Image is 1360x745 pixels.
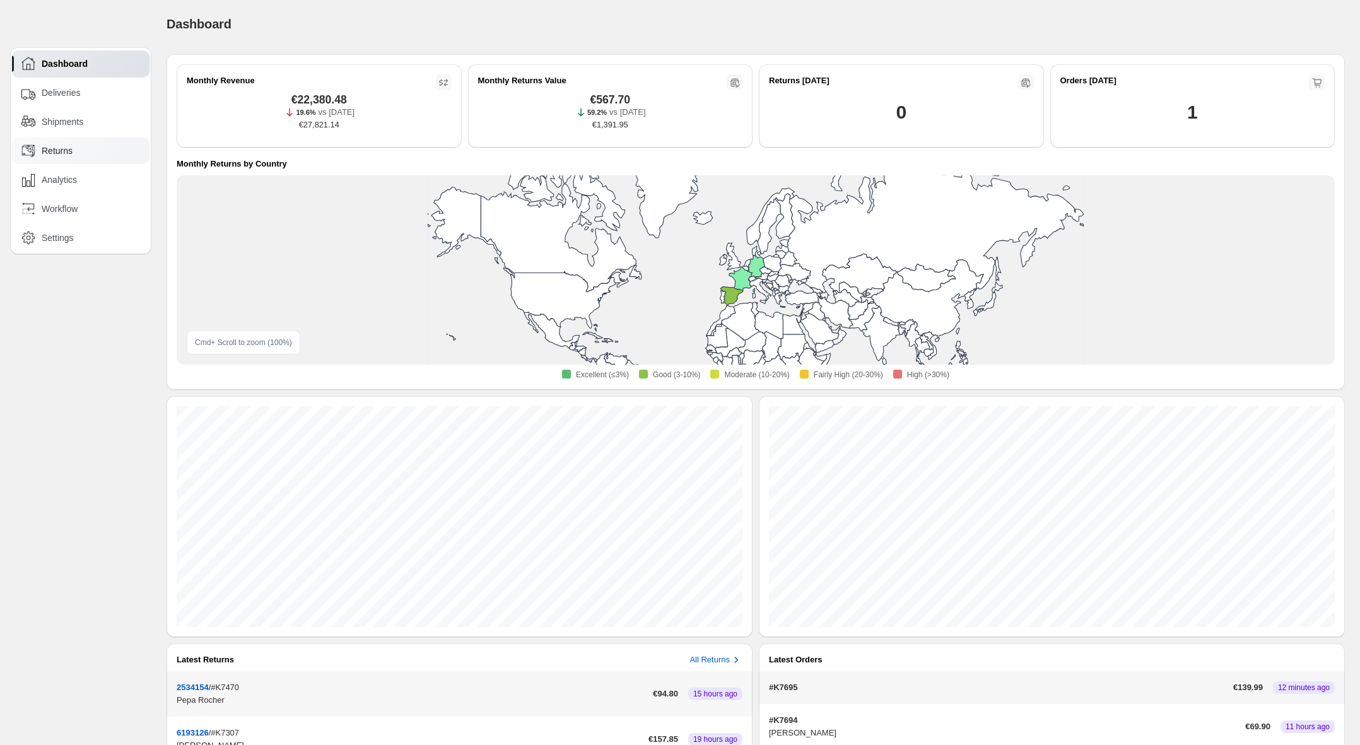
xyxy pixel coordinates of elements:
span: 11 hours ago [1286,722,1330,732]
span: €139.99 [1233,681,1263,694]
span: 15 hours ago [693,689,737,699]
span: Analytics [42,173,77,186]
button: All Returns [689,654,742,666]
span: €69.90 [1245,720,1270,733]
p: Pepa Rocher [177,694,648,707]
h3: All Returns [689,654,730,666]
h1: 1 [1187,100,1197,125]
span: Returns [42,144,73,157]
span: €22,380.48 [291,93,347,106]
span: 59.2% [587,109,607,116]
h2: Monthly Revenue [187,74,255,87]
span: 19 hours ago [693,734,737,744]
span: €94.80 [653,688,678,700]
div: / [177,681,648,707]
h2: Orders [DATE] [1060,74,1117,87]
span: #K7307 [211,728,239,737]
div: Cmd + Scroll to zoom ( 100 %) [187,331,300,355]
p: #K7694 [769,714,1240,727]
span: Dashboard [42,57,88,70]
h3: Latest Returns [177,654,234,666]
span: Settings [42,232,74,244]
span: €567.70 [590,93,630,106]
span: Workflow [42,202,78,215]
span: €27,821.14 [299,119,339,131]
span: Good (3-10%) [653,370,700,380]
span: Deliveries [42,86,80,99]
span: 19.6% [296,109,315,116]
span: Shipments [42,115,83,128]
p: #K7695 [769,681,1228,694]
span: 12 minutes ago [1278,683,1330,693]
h1: 0 [896,100,906,125]
span: €1,391.95 [592,119,628,131]
h2: Monthly Returns Value [478,74,566,87]
span: Fairly High (20-30%) [814,370,883,380]
p: vs [DATE] [609,106,646,119]
button: 6193126 [177,728,209,737]
span: #K7470 [211,683,239,692]
span: High (>30%) [907,370,949,380]
span: Moderate (10-20%) [724,370,789,380]
span: Dashboard [167,17,232,31]
span: Excellent (≤3%) [576,370,629,380]
button: 2534154 [177,683,209,692]
h3: Latest Orders [769,654,823,666]
h2: Returns [DATE] [769,74,829,87]
p: [PERSON_NAME] [769,727,1240,739]
p: vs [DATE] [319,106,355,119]
h4: Monthly Returns by Country [177,158,287,170]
